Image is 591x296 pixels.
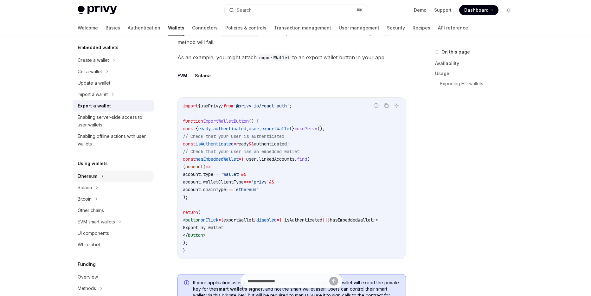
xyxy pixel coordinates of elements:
[218,217,221,223] span: =
[78,160,108,167] h5: Using wallets
[78,241,100,248] div: Whitelabel
[297,126,317,132] span: usePrivy
[435,58,519,68] a: Availability
[203,187,226,192] span: chainType
[78,20,98,35] a: Welcome
[237,6,254,14] div: Search...
[241,156,246,162] span: !!
[177,68,187,83] button: EVM
[201,103,221,109] span: usePrivy
[196,126,198,132] span: {
[225,20,267,35] a: Policies & controls
[183,179,201,185] span: account
[225,4,367,16] button: Search...⌘K
[292,126,294,132] span: }
[213,171,221,177] span: ===
[236,141,249,147] span: ready
[279,217,282,223] span: {
[73,112,154,131] a: Enabling server-side access to user wallets
[201,217,218,223] span: onClick
[459,5,498,15] a: Dashboard
[106,20,120,35] a: Basics
[284,217,322,223] span: isAuthenticated
[330,217,373,223] span: hasEmbeddedWallet
[259,126,261,132] span: ,
[239,156,241,162] span: =
[294,156,297,162] span: .
[78,113,150,129] div: Enabling server-side access to user wallets
[185,164,203,170] span: account
[414,7,427,13] a: Demo
[183,171,201,177] span: account
[249,126,259,132] span: user
[223,217,254,223] span: exportWallet
[196,156,239,162] span: hasEmbeddedWallet
[73,100,154,112] a: Export a wallet
[297,156,307,162] span: find
[269,179,274,185] span: &&
[376,217,378,223] span: >
[183,118,203,124] span: function
[78,91,108,98] div: Import a wallet
[168,20,184,35] a: Wallets
[201,187,203,192] span: .
[221,171,241,177] span: 'wallet'
[73,228,154,239] a: UI components
[256,156,259,162] span: .
[183,209,198,215] span: return
[203,118,249,124] span: ExportWalletButton
[185,217,201,223] span: button
[373,217,376,223] span: }
[128,20,160,35] a: Authentication
[244,179,251,185] span: ===
[183,126,196,132] span: const
[327,217,330,223] span: !
[183,217,185,223] span: <
[213,126,246,132] span: authenticated
[73,239,154,250] a: Whitelabel
[434,7,452,13] a: Support
[277,217,279,223] span: =
[198,126,211,132] span: ready
[254,141,287,147] span: authenticated
[261,126,292,132] span: exportWallet
[251,179,269,185] span: 'privy'
[183,156,196,162] span: const
[188,232,203,238] span: button
[183,240,188,246] span: );
[257,54,292,61] code: exportWallet
[317,126,325,132] span: ();
[73,77,154,89] a: Update a wallet
[183,141,196,147] span: const
[413,20,430,35] a: Recipes
[372,101,380,110] button: Report incorrect code
[183,225,223,230] span: Export my wallet
[504,5,514,15] button: Toggle dark mode
[274,20,331,35] a: Transaction management
[177,29,406,47] span: If your user is not or has not yet created an embedded wallet in your app, this method will fail.
[322,217,327,223] span: ||
[78,207,104,214] div: Other chains
[192,20,218,35] a: Connectors
[294,126,297,132] span: =
[183,164,185,170] span: (
[78,6,117,15] img: light logo
[387,20,405,35] a: Security
[254,217,256,223] span: }
[78,195,92,203] div: Bitcoin
[183,149,299,154] span: // Check that your user has an embedded wallet
[78,285,96,292] div: Methods
[329,277,338,286] button: Send message
[201,179,203,185] span: .
[183,103,198,109] span: import
[307,156,310,162] span: (
[203,232,206,238] span: >
[78,132,150,148] div: Enabling offline actions with user wallets
[78,56,109,64] div: Create a wallet
[339,20,379,35] a: User management
[226,187,234,192] span: ===
[356,8,363,13] span: ⌘ K
[198,209,201,215] span: (
[221,30,259,37] code: authenticated
[183,248,185,253] span: }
